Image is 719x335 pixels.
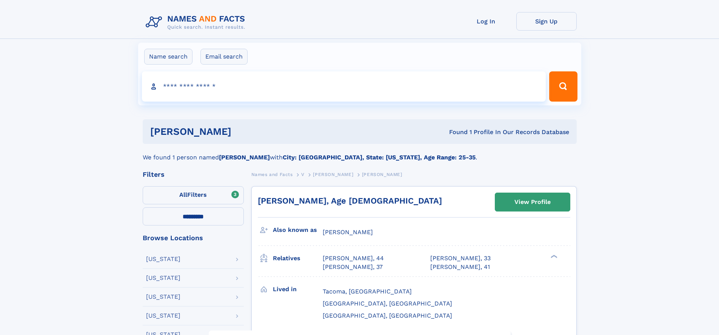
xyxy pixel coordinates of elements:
[549,254,558,259] div: ❯
[143,144,577,162] div: We found 1 person named with .
[144,49,192,65] label: Name search
[362,172,402,177] span: [PERSON_NAME]
[143,12,251,32] img: Logo Names and Facts
[143,186,244,204] label: Filters
[283,154,476,161] b: City: [GEOGRAPHIC_DATA], State: [US_STATE], Age Range: 25-35
[179,191,187,198] span: All
[313,172,353,177] span: [PERSON_NAME]
[549,71,577,102] button: Search Button
[219,154,270,161] b: [PERSON_NAME]
[323,288,412,295] span: Tacoma, [GEOGRAPHIC_DATA]
[150,127,340,136] h1: [PERSON_NAME]
[146,313,180,319] div: [US_STATE]
[273,224,323,236] h3: Also known as
[516,12,577,31] a: Sign Up
[323,228,373,236] span: [PERSON_NAME]
[146,256,180,262] div: [US_STATE]
[514,193,551,211] div: View Profile
[200,49,248,65] label: Email search
[430,263,490,271] a: [PERSON_NAME], 41
[323,312,452,319] span: [GEOGRAPHIC_DATA], [GEOGRAPHIC_DATA]
[495,193,570,211] a: View Profile
[313,170,353,179] a: [PERSON_NAME]
[258,196,442,205] a: [PERSON_NAME], Age [DEMOGRAPHIC_DATA]
[146,294,180,300] div: [US_STATE]
[143,235,244,241] div: Browse Locations
[301,172,305,177] span: V
[142,71,546,102] input: search input
[340,128,569,136] div: Found 1 Profile In Our Records Database
[323,263,383,271] a: [PERSON_NAME], 37
[323,300,452,307] span: [GEOGRAPHIC_DATA], [GEOGRAPHIC_DATA]
[146,275,180,281] div: [US_STATE]
[430,254,491,262] a: [PERSON_NAME], 33
[323,254,384,262] a: [PERSON_NAME], 44
[273,252,323,265] h3: Relatives
[273,283,323,296] h3: Lived in
[251,170,293,179] a: Names and Facts
[456,12,516,31] a: Log In
[301,170,305,179] a: V
[143,171,244,178] div: Filters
